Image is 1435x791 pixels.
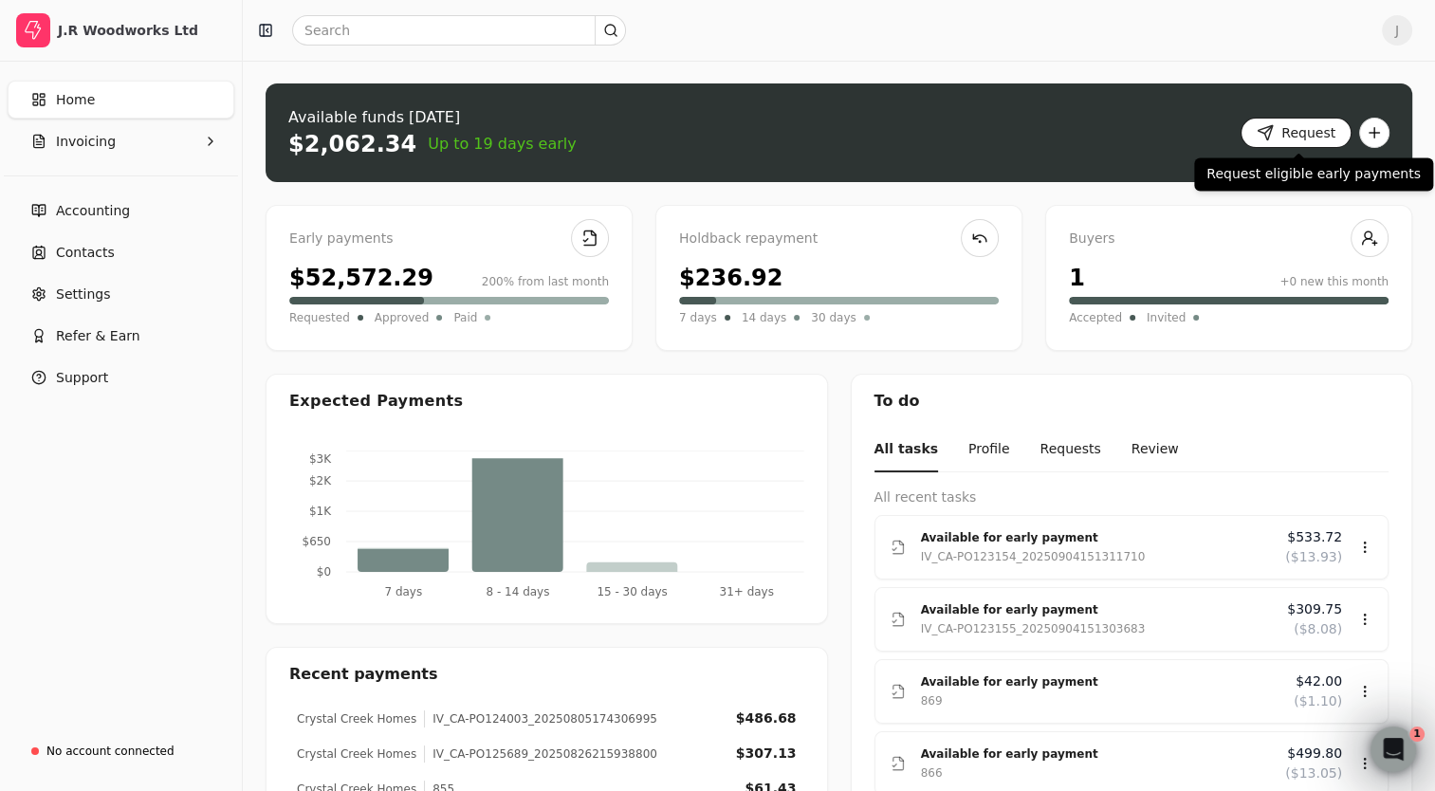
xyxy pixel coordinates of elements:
div: $307.13 [736,744,797,763]
tspan: $3K [309,452,332,466]
span: Settings [56,285,110,304]
div: Available for early payment [921,672,1279,691]
div: Recent payments [267,648,827,701]
span: ($1.10) [1294,691,1342,711]
div: $2,062.34 [288,129,416,159]
button: Requests [1039,428,1100,472]
span: 14 days [742,308,786,327]
span: $499.80 [1287,744,1342,763]
a: Contacts [8,233,234,271]
tspan: 7 days [384,584,422,598]
div: +0 new this month [1279,273,1389,290]
div: 869 [921,691,943,710]
a: Home [8,81,234,119]
tspan: $650 [302,535,330,548]
div: Expected Payments [289,390,463,413]
tspan: $1K [309,505,332,518]
div: Buyers [1069,229,1389,249]
div: $52,572.29 [289,261,433,295]
span: ($8.08) [1294,619,1342,639]
span: Accounting [56,201,130,221]
span: $533.72 [1287,527,1342,547]
div: IV_CA-PO124003_20250805174306995 [424,710,657,727]
span: Paid [453,308,477,327]
span: Refer & Earn [56,326,140,346]
span: 30 days [811,308,855,327]
a: No account connected [8,734,234,768]
div: To do [852,375,1412,428]
span: 1 [1409,727,1425,742]
tspan: 15 - 30 days [597,584,667,598]
button: Review [1131,428,1179,472]
span: Contacts [56,243,115,263]
span: $42.00 [1296,671,1342,691]
a: Accounting [8,192,234,230]
iframe: Intercom live chat [1371,727,1416,772]
div: Available for early payment [921,745,1271,763]
span: ($13.05) [1285,763,1342,783]
div: J.R Woodworks Ltd [58,21,226,40]
div: All recent tasks [874,487,1389,507]
button: J [1382,15,1412,46]
span: Requested [289,308,350,327]
span: $309.75 [1287,599,1342,619]
a: Settings [8,275,234,313]
div: Available for early payment [921,528,1271,547]
button: All tasks [874,428,938,472]
span: Home [56,90,95,110]
div: 200% from last month [482,273,609,290]
button: Profile [968,428,1010,472]
div: $236.92 [679,261,782,295]
div: Request eligible early payments [1194,157,1433,191]
div: 866 [921,763,943,782]
span: Approved [375,308,430,327]
button: Support [8,359,234,396]
div: $486.68 [736,708,797,728]
div: Available funds [DATE] [288,106,577,129]
div: Early payments [289,229,609,249]
div: IV_CA-PO123155_20250904151303683 [921,619,1146,638]
span: Invoicing [56,132,116,152]
button: Refer & Earn [8,317,234,355]
div: Holdback repayment [679,229,999,249]
span: 7 days [679,308,717,327]
button: Request [1241,118,1352,148]
div: IV_CA-PO123154_20250904151311710 [921,547,1146,566]
button: Invoicing [8,122,234,160]
div: 1 [1069,261,1085,295]
input: Search [292,15,626,46]
span: ($13.93) [1285,547,1342,567]
div: IV_CA-PO125689_20250826215938800 [424,745,657,763]
span: Up to 19 days early [428,133,577,156]
div: Available for early payment [921,600,1273,619]
tspan: $2K [309,474,332,487]
div: Crystal Creek Homes [297,745,416,763]
span: Accepted [1069,308,1122,327]
tspan: 31+ days [720,584,774,598]
span: Invited [1147,308,1186,327]
span: Support [56,368,108,388]
div: Crystal Creek Homes [297,710,416,727]
tspan: 8 - 14 days [486,584,549,598]
tspan: $0 [317,565,331,579]
div: No account connected [46,743,175,760]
